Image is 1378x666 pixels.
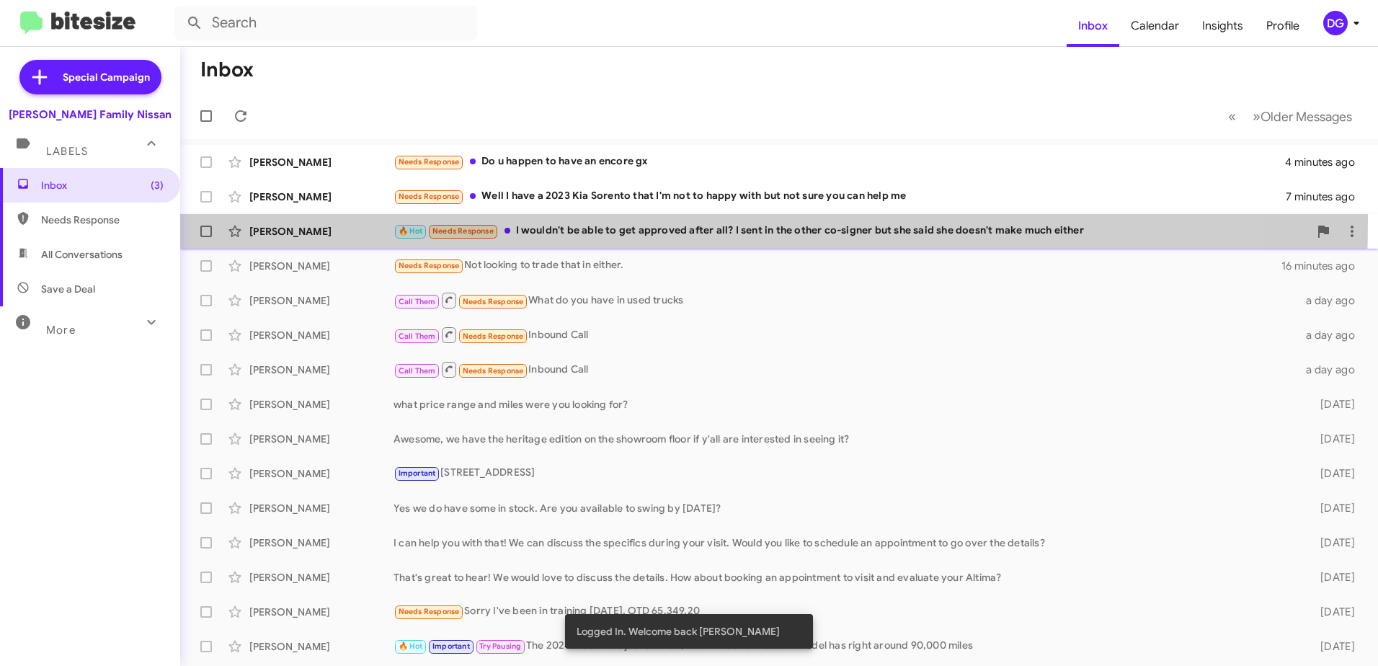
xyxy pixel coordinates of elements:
[399,366,436,376] span: Call Them
[249,501,394,515] div: [PERSON_NAME]
[1067,5,1119,47] a: Inbox
[394,570,1297,585] div: That's great to hear! We would love to discuss the details. How about booking an appointment to v...
[46,145,88,158] span: Labels
[1297,536,1366,550] div: [DATE]
[200,58,254,81] h1: Inbox
[394,360,1297,378] div: Inbound Call
[394,154,1285,170] div: Do u happen to have an encore gx
[432,226,494,236] span: Needs Response
[41,247,123,262] span: All Conversations
[1286,190,1366,204] div: 7 minutes ago
[1191,5,1255,47] a: Insights
[41,213,164,227] span: Needs Response
[394,223,1309,239] div: I wouldn't be able to get approved after all? I sent in the other co-signer but she said she does...
[394,465,1297,481] div: [STREET_ADDRESS]
[399,332,436,341] span: Call Them
[399,157,460,166] span: Needs Response
[394,501,1297,515] div: Yes we do have some in stock. Are you available to swing by [DATE]?
[249,190,394,204] div: [PERSON_NAME]
[1297,293,1366,308] div: a day ago
[1261,109,1352,125] span: Older Messages
[394,603,1297,620] div: Sorry I've been in training [DATE]. OTD 65,349.20
[1297,432,1366,446] div: [DATE]
[249,605,394,619] div: [PERSON_NAME]
[1297,570,1366,585] div: [DATE]
[249,570,394,585] div: [PERSON_NAME]
[394,397,1297,412] div: what price range and miles were you looking for?
[151,178,164,192] span: (3)
[9,107,172,122] div: [PERSON_NAME] Family Nissan
[63,70,150,84] span: Special Campaign
[19,60,161,94] a: Special Campaign
[249,155,394,169] div: [PERSON_NAME]
[249,466,394,481] div: [PERSON_NAME]
[1219,102,1245,131] button: Previous
[399,261,460,270] span: Needs Response
[394,536,1297,550] div: I can help you with that! We can discuss the specifics during your visit. Would you like to sched...
[1297,501,1366,515] div: [DATE]
[394,188,1286,205] div: Well I have a 2023 Kia Sorento that I'm not to happy with but not sure you can help me
[1297,639,1366,654] div: [DATE]
[399,469,436,478] span: Important
[1297,397,1366,412] div: [DATE]
[432,641,470,651] span: Important
[1297,328,1366,342] div: a day ago
[399,641,423,651] span: 🔥 Hot
[174,6,477,40] input: Search
[394,638,1297,654] div: The 2024 model has just over 34,000 miles and the 2021 model has right around 90,000 miles
[249,363,394,377] div: [PERSON_NAME]
[1297,605,1366,619] div: [DATE]
[394,291,1297,309] div: What do you have in used trucks
[463,297,524,306] span: Needs Response
[1220,102,1361,131] nav: Page navigation example
[399,192,460,201] span: Needs Response
[249,293,394,308] div: [PERSON_NAME]
[394,326,1297,344] div: Inbound Call
[1244,102,1361,131] button: Next
[394,432,1297,446] div: Awesome, we have the heritage edition on the showroom floor if y'all are interested in seeing it?
[41,178,164,192] span: Inbox
[1285,155,1366,169] div: 4 minutes ago
[249,259,394,273] div: [PERSON_NAME]
[46,324,76,337] span: More
[249,432,394,446] div: [PERSON_NAME]
[1297,466,1366,481] div: [DATE]
[463,366,524,376] span: Needs Response
[394,257,1281,274] div: Not looking to trade that in either.
[1119,5,1191,47] a: Calendar
[399,226,423,236] span: 🔥 Hot
[1323,11,1348,35] div: DG
[577,624,780,639] span: Logged In. Welcome back [PERSON_NAME]
[399,297,436,306] span: Call Them
[1281,259,1366,273] div: 16 minutes ago
[249,224,394,239] div: [PERSON_NAME]
[41,282,95,296] span: Save a Deal
[1228,107,1236,125] span: «
[1255,5,1311,47] a: Profile
[249,397,394,412] div: [PERSON_NAME]
[479,641,521,651] span: Try Pausing
[249,536,394,550] div: [PERSON_NAME]
[1253,107,1261,125] span: »
[463,332,524,341] span: Needs Response
[399,607,460,616] span: Needs Response
[1311,11,1362,35] button: DG
[249,639,394,654] div: [PERSON_NAME]
[249,328,394,342] div: [PERSON_NAME]
[1297,363,1366,377] div: a day ago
